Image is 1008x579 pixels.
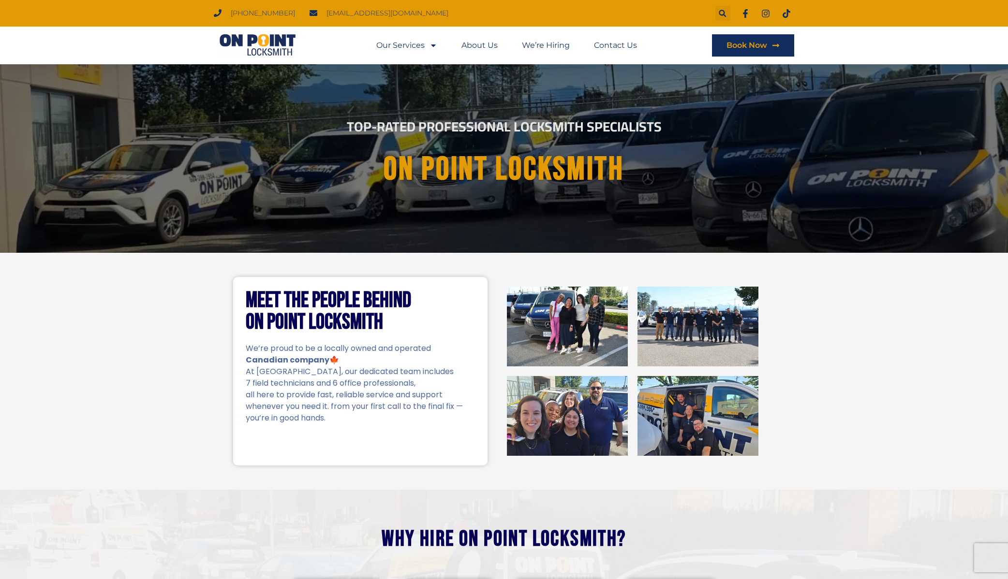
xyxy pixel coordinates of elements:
a: Our Services [376,34,437,57]
nav: Menu [376,34,637,57]
h2: Why hire On Point Locksmith? [122,528,886,550]
span: [PHONE_NUMBER] [228,7,295,20]
p: whenever you need it. from your first call to the final fix — [246,401,475,412]
h1: On point Locksmith [243,151,765,188]
p: We’re proud to be a locally owned and operated [246,343,475,354]
p: 🍁 At [GEOGRAPHIC_DATA], our dedicated team includes [246,354,475,377]
a: We’re Hiring [522,34,570,57]
img: On Point Locksmith Port Coquitlam, BC 2 [637,287,758,366]
div: Search [715,6,730,21]
p: all here to provide fast, reliable service and support [246,389,475,401]
strong: Canadian company [246,354,329,365]
span: Book Now [726,42,767,49]
p: you’re in good hands. [246,412,475,424]
img: On Point Locksmith Port Coquitlam, BC 3 [507,376,628,456]
span: [EMAIL_ADDRESS][DOMAIN_NAME] [324,7,448,20]
a: Book Now [712,34,794,57]
img: On Point Locksmith Port Coquitlam, BC 4 [637,376,758,456]
a: About Us [461,34,498,57]
a: Contact Us [594,34,637,57]
h2: Top-Rated Professional Locksmith Specialists [235,120,773,133]
p: 7 field technicians and 6 office professionals, [246,377,475,389]
img: On Point Locksmith Port Coquitlam, BC 1 [507,287,628,366]
h2: Meet the People Behind On Point Locksmith [246,289,475,333]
